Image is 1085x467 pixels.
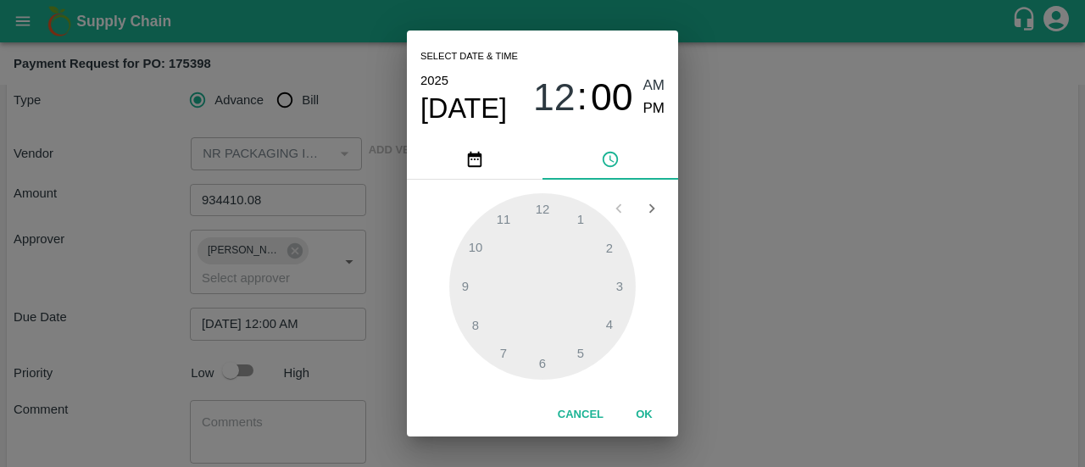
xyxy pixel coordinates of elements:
[643,97,665,120] button: PM
[420,92,507,125] button: [DATE]
[542,139,678,180] button: pick time
[636,192,668,225] button: Open next view
[551,400,610,430] button: Cancel
[577,75,587,120] span: :
[420,69,448,92] button: 2025
[407,139,542,180] button: pick date
[617,400,671,430] button: OK
[420,44,518,69] span: Select date & time
[643,75,665,97] button: AM
[591,75,633,120] button: 00
[533,75,576,120] button: 12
